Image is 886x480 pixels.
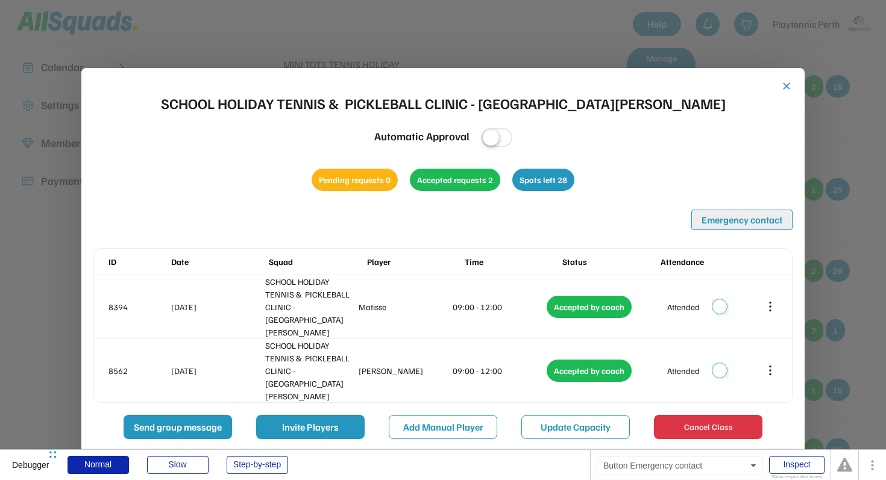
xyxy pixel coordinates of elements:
button: Emergency contact [691,210,793,230]
div: Accepted requests 2 [410,169,500,191]
div: Attended [667,301,700,313]
div: Squad [269,255,364,268]
button: Update Capacity [521,415,630,439]
div: Time [465,255,560,268]
div: Step-by-step [227,456,288,474]
div: Accepted by coach [547,296,632,318]
button: Cancel Class [654,415,762,439]
div: Button Emergency contact [597,456,762,475]
div: ID [108,255,169,268]
div: Date [171,255,266,268]
div: Normal [68,456,129,474]
div: Attendance [661,255,756,268]
div: [PERSON_NAME] [359,364,450,377]
div: SCHOOL HOLIDAY TENNIS & PICKLEBALL CLINIC - [GEOGRAPHIC_DATA][PERSON_NAME] [161,92,726,114]
div: 8562 [108,364,169,377]
div: SCHOOL HOLIDAY TENNIS & PICKLEBALL CLINIC - [GEOGRAPHIC_DATA][PERSON_NAME] [265,275,357,338]
div: 09:00 - 12:00 [453,364,544,377]
div: Attended [667,364,700,377]
div: Automatic Approval [374,128,470,145]
div: Inspect [769,456,825,474]
div: Spots left 28 [512,169,574,191]
div: 8394 [108,301,169,313]
div: Status [562,255,658,268]
div: 09:00 - 12:00 [453,301,544,313]
button: Invite Players [256,415,365,439]
div: Show responsive boxes [769,475,825,479]
div: SCHOOL HOLIDAY TENNIS & PICKLEBALL CLINIC - [GEOGRAPHIC_DATA][PERSON_NAME] [265,339,357,402]
div: Accepted by coach [547,360,632,382]
div: Matisse [359,301,450,313]
div: Slow [147,456,209,474]
div: [DATE] [171,301,263,313]
div: Pending requests 0 [312,169,398,191]
div: Player [367,255,462,268]
button: Add Manual Player [389,415,497,439]
button: Send group message [124,415,232,439]
div: [DATE] [171,364,263,377]
button: close [781,80,793,92]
